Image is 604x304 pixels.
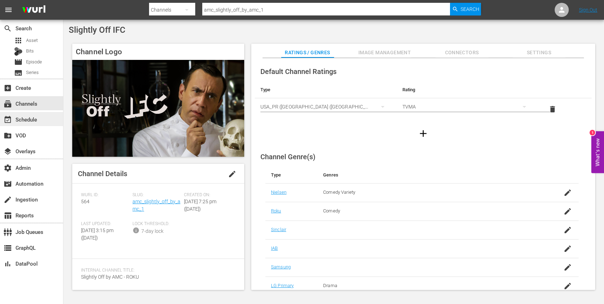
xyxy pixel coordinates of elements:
span: Asset [26,37,38,44]
span: Series [14,69,23,77]
div: Bits [14,47,23,56]
span: Slightly Off IFC [69,25,125,35]
span: Overlays [4,147,12,156]
span: Job Queues [4,228,12,236]
span: Schedule [4,116,12,124]
a: amc_slightly_off_by_amc_1 [132,199,180,212]
span: VOD [4,131,12,140]
a: IAB [271,246,278,251]
span: Search [461,3,479,15]
button: Open Feedback Widget [591,131,604,173]
span: Slug: [132,192,180,198]
div: 7-day lock [141,228,164,235]
span: Episode [14,58,23,66]
span: Series [26,69,39,76]
button: delete [544,101,561,118]
span: Ingestion [4,196,12,204]
span: Ratings / Genres [281,48,334,57]
a: Samsung [271,264,291,269]
span: Default Channel Ratings [260,67,337,76]
span: 564 [81,199,90,204]
span: Last Updated: [81,221,129,227]
span: Created On: [184,192,232,198]
span: Asset [14,36,23,45]
span: GraphQL [4,244,12,252]
span: Channels [4,100,12,108]
span: DataPool [4,260,12,268]
span: Connectors [436,48,488,57]
table: simple table [255,81,592,120]
span: Internal Channel Title: [81,268,232,273]
a: Sign Out [579,7,597,13]
span: [DATE] 7:25 pm ([DATE]) [184,199,216,212]
span: Channel Genre(s) [260,153,315,161]
span: External Channel Title: [81,289,232,295]
img: Slightly Off IFC [72,60,244,157]
div: USA_PR ([GEOGRAPHIC_DATA] ([GEOGRAPHIC_DATA])) [260,97,391,117]
span: Create [4,84,12,92]
button: edit [224,166,241,182]
span: Search [4,24,12,33]
span: Episode [26,58,42,66]
span: Slightly Off by AMC - ROKU [81,274,139,280]
span: menu [4,6,13,14]
span: Bits [26,48,34,55]
th: Genres [318,167,544,184]
span: Admin [4,164,12,172]
span: Automation [4,180,12,188]
a: Nielsen [271,190,286,195]
a: Roku [271,208,281,213]
a: Sinclair [271,227,286,232]
h4: Channel Logo [72,44,244,60]
span: [DATE] 3:15 pm ([DATE]) [81,228,113,241]
span: Settings [513,48,566,57]
div: 1 [590,130,595,135]
span: Channel Details [78,169,127,178]
span: Image Management [358,48,411,57]
span: Reports [4,211,12,220]
th: Type [255,81,397,98]
div: TVMA [402,97,533,117]
a: LG Primary [271,283,294,288]
span: delete [548,105,557,113]
span: edit [228,170,236,178]
img: ans4CAIJ8jUAAAAAAAAAAAAAAAAAAAAAAAAgQb4GAAAAAAAAAAAAAAAAAAAAAAAAJMjXAAAAAAAAAAAAAAAAAAAAAAAAgAT5G... [17,2,51,18]
th: Rating [397,81,539,98]
span: Lock Threshold: [132,221,180,227]
th: Type [265,167,318,184]
span: Wurl ID: [81,192,129,198]
button: Search [450,3,481,15]
span: info [132,227,140,234]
